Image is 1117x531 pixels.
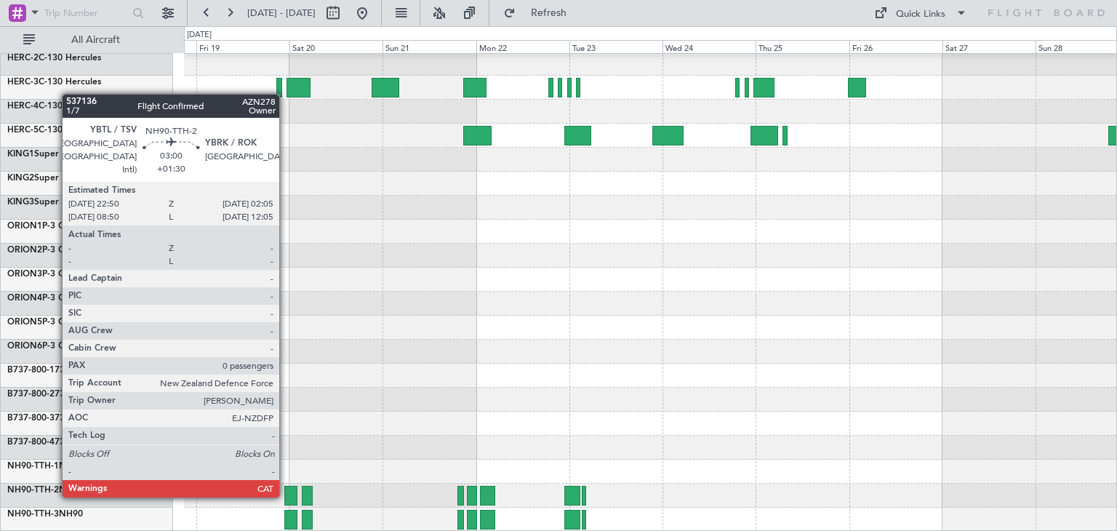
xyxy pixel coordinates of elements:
[756,40,849,53] div: Thu 25
[662,40,756,53] div: Wed 24
[7,486,83,495] a: NH90-TTH-2NH90
[7,318,81,327] a: ORION5P-3 Orion
[7,270,81,279] a: ORION3P-3 Orion
[7,150,114,159] a: KING1Super King Air 200
[196,40,289,53] div: Fri 19
[7,222,81,231] a: ORION1P-3 Orion
[7,102,39,111] span: HERC-4
[7,174,114,183] a: KING2Super King Air 200
[497,1,584,25] button: Refresh
[7,342,42,351] span: ORION6
[7,462,59,471] span: NH90-TTH-1
[7,294,42,303] span: ORION4
[519,8,580,18] span: Refresh
[942,40,1036,53] div: Sat 27
[7,294,81,303] a: ORION4P-3 Orion
[7,78,101,87] a: HERC-3C-130 Hercules
[7,78,39,87] span: HERC-3
[7,510,83,519] a: NH90-TTH-3NH90
[247,7,316,20] span: [DATE] - [DATE]
[44,2,128,24] input: Trip Number
[7,174,34,183] span: KING2
[7,342,81,351] a: ORION6P-3 Orion
[16,28,158,52] button: All Aircraft
[7,198,34,207] span: KING3
[7,126,39,135] span: HERC-5
[7,486,59,495] span: NH90-TTH-2
[476,40,569,53] div: Mon 22
[187,29,212,41] div: [DATE]
[7,510,59,519] span: NH90-TTH-3
[7,270,42,279] span: ORION3
[7,246,81,255] a: ORION2P-3 Orion
[867,1,974,25] button: Quick Links
[7,126,101,135] a: HERC-5C-130 Hercules
[849,40,942,53] div: Fri 26
[7,390,55,399] span: B737-800-2
[7,198,114,207] a: KING3Super King Air 200
[7,462,83,471] a: NH90-TTH-1NH90
[7,414,88,423] a: B737-800-3737-800
[7,366,88,375] a: B737-800-1737-800
[7,54,39,63] span: HERC-2
[383,40,476,53] div: Sun 21
[896,7,945,22] div: Quick Links
[289,40,383,53] div: Sat 20
[7,222,42,231] span: ORION1
[569,40,662,53] div: Tue 23
[7,414,55,423] span: B737-800-3
[7,438,88,447] a: B737-800-4737-800
[38,35,153,45] span: All Aircraft
[7,150,34,159] span: KING1
[7,246,42,255] span: ORION2
[7,438,55,447] span: B737-800-4
[7,318,42,327] span: ORION5
[7,366,55,375] span: B737-800-1
[7,102,101,111] a: HERC-4C-130 Hercules
[7,54,101,63] a: HERC-2C-130 Hercules
[7,390,88,399] a: B737-800-2737-800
